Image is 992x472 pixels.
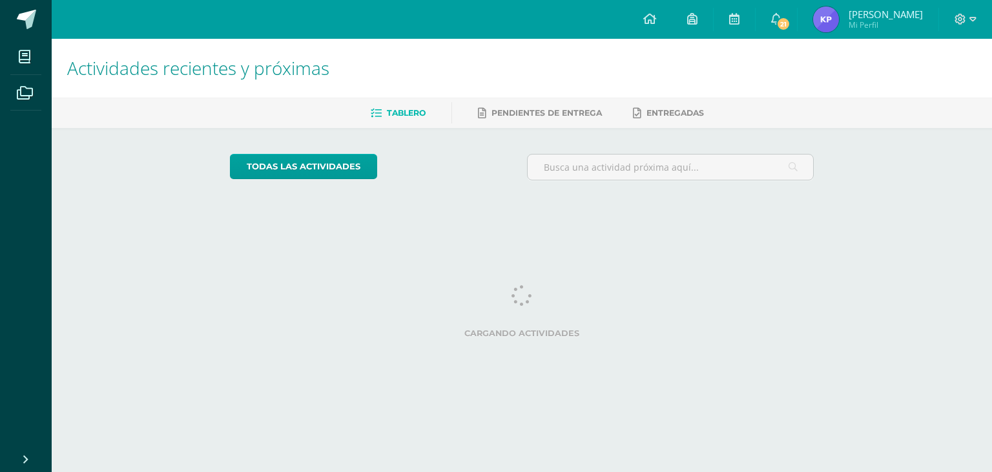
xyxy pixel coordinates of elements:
[478,103,602,123] a: Pendientes de entrega
[230,328,814,338] label: Cargando actividades
[230,154,377,179] a: todas las Actividades
[849,8,923,21] span: [PERSON_NAME]
[528,155,814,180] input: Busca una actividad próxima aquí...
[67,56,329,80] span: Actividades recientes y próximas
[387,108,426,118] span: Tablero
[849,19,923,30] span: Mi Perfil
[633,103,704,123] a: Entregadas
[813,6,839,32] img: a3eda80e44b16844be399595ce8d2fb0.png
[491,108,602,118] span: Pendientes de entrega
[776,17,790,31] span: 21
[646,108,704,118] span: Entregadas
[371,103,426,123] a: Tablero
